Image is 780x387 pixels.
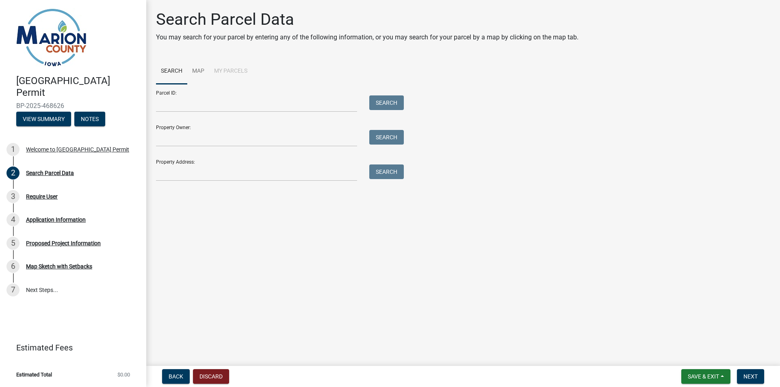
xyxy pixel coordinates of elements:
[369,164,404,179] button: Search
[6,339,133,356] a: Estimated Fees
[6,260,19,273] div: 6
[26,147,129,152] div: Welcome to [GEOGRAPHIC_DATA] Permit
[26,240,101,246] div: Proposed Project Information
[162,369,190,384] button: Back
[74,112,105,126] button: Notes
[6,213,19,226] div: 4
[16,116,71,123] wm-modal-confirm: Summary
[193,369,229,384] button: Discard
[6,283,19,296] div: 7
[737,369,764,384] button: Next
[156,58,187,84] a: Search
[6,143,19,156] div: 1
[688,373,719,380] span: Save & Exit
[26,194,58,199] div: Require User
[117,372,130,377] span: $0.00
[16,75,140,99] h4: [GEOGRAPHIC_DATA] Permit
[369,95,404,110] button: Search
[26,264,92,269] div: Map Sketch with Setbacks
[6,190,19,203] div: 3
[6,237,19,250] div: 5
[16,112,71,126] button: View Summary
[16,9,87,67] img: Marion County, Iowa
[16,372,52,377] span: Estimated Total
[26,217,86,223] div: Application Information
[156,10,578,29] h1: Search Parcel Data
[16,102,130,110] span: BP-2025-468626
[369,130,404,145] button: Search
[26,170,74,176] div: Search Parcel Data
[74,116,105,123] wm-modal-confirm: Notes
[6,166,19,179] div: 2
[681,369,730,384] button: Save & Exit
[169,373,183,380] span: Back
[743,373,758,380] span: Next
[156,32,578,42] p: You may search for your parcel by entering any of the following information, or you may search fo...
[187,58,209,84] a: Map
